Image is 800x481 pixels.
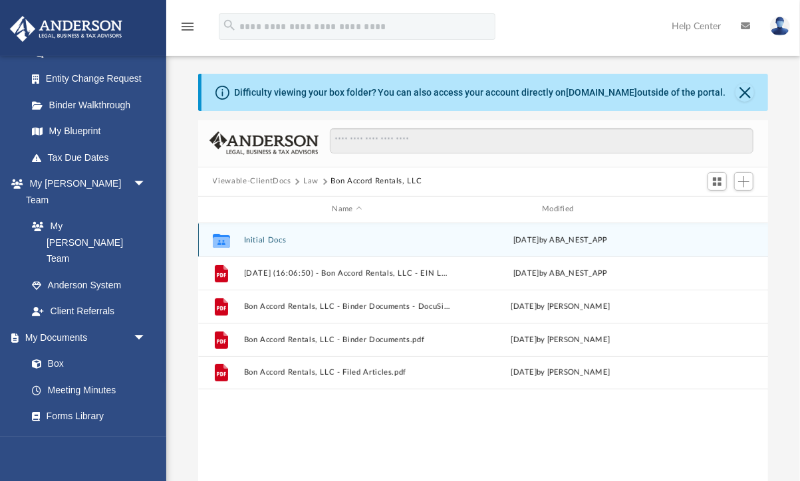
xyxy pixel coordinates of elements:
[735,83,754,102] button: Close
[303,175,319,187] button: Law
[243,203,450,215] div: Name
[133,324,160,351] span: arrow_drop_down
[708,172,728,191] button: Switch to Grid View
[770,17,790,36] img: User Pic
[243,236,451,244] button: Initial Docs
[243,269,451,278] button: [DATE] (16:06:50) - Bon Accord Rentals, LLC - EIN Letter from IRS.pdf
[457,367,664,379] div: [DATE] by [PERSON_NAME]
[457,234,664,246] div: [DATE] by ABA_NEST_APP
[19,429,160,456] a: Notarize
[19,351,153,377] a: Box
[19,92,166,118] a: Binder Walkthrough
[457,300,664,312] div: [DATE] by [PERSON_NAME]
[734,172,754,191] button: Add
[222,18,237,33] i: search
[19,377,160,403] a: Meeting Minutes
[203,203,237,215] div: id
[19,298,160,325] a: Client Referrals
[243,336,451,344] button: Bon Accord Rentals, LLC - Binder Documents.pdf
[19,213,153,272] a: My [PERSON_NAME] Team
[6,16,126,42] img: Anderson Advisors Platinum Portal
[331,175,422,187] button: Bon Accord Rentals, LLC
[330,128,753,153] input: Search files and folders
[457,267,664,279] div: [DATE] by ABA_NEST_APP
[180,19,196,35] i: menu
[456,203,664,215] div: Modified
[19,144,166,171] a: Tax Due Dates
[180,25,196,35] a: menu
[19,66,166,92] a: Entity Change Request
[243,368,451,377] button: Bon Accord Rentals, LLC - Filed Articles.pdf
[19,403,153,430] a: Forms Library
[234,86,726,100] div: Difficulty viewing your box folder? You can also access your account directly on outside of the p...
[9,171,160,213] a: My [PERSON_NAME] Teamarrow_drop_down
[567,87,638,98] a: [DOMAIN_NAME]
[9,324,160,351] a: My Documentsarrow_drop_down
[19,118,160,145] a: My Blueprint
[213,175,291,187] button: Viewable-ClientDocs
[133,171,160,198] span: arrow_drop_down
[457,334,664,345] div: [DATE] by [PERSON_NAME]
[243,302,451,311] button: Bon Accord Rentals, LLC - Binder Documents - DocuSigned.pdf
[19,272,160,298] a: Anderson System
[670,203,763,215] div: id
